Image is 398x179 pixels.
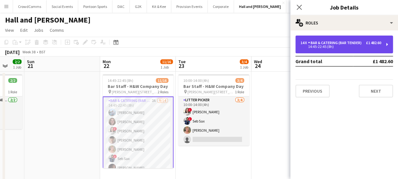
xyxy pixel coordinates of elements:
div: 14:45-22:45 (8h) [300,45,381,48]
h3: Bar Staff - H&W Company Day [178,83,249,89]
span: ! [188,117,192,121]
div: 1 Job [240,65,248,70]
span: [PERSON_NAME][STREET_ADDRESS] [112,89,158,94]
button: Hall and [PERSON_NAME] [234,0,286,13]
span: Wed [254,59,262,64]
app-job-card: 14:45-22:45 (8h)11/16Bar Staff - H&W Company Day [PERSON_NAME][STREET_ADDRESS]2 RolesBar & Cateri... [103,74,174,168]
div: Roles [290,15,398,30]
span: 1 Role [8,89,17,94]
span: Jobs [34,27,43,33]
span: ! [113,127,117,131]
app-job-card: 10:00-14:00 (4h)3/4Bar Staff - H&W Company Day [PERSON_NAME][STREET_ADDRESS]1 RoleLitter Picker3/... [178,74,249,146]
span: Edit [20,27,28,33]
span: 10:00-14:00 (4h) [183,78,209,83]
button: Next [359,85,393,97]
span: ! [113,155,117,158]
span: 3/4 [240,59,249,64]
button: Previous [295,85,330,97]
button: Weddings [286,0,313,13]
span: 11/16 [156,78,168,83]
span: 24 [253,62,262,70]
app-card-role: Litter Picker3/410:00-14:00 (4h)![PERSON_NAME]!Seb Sax[PERSON_NAME] [178,96,249,146]
span: 11/16 [160,59,173,64]
div: BST [39,50,46,54]
button: Corporate [208,0,234,13]
span: 2/2 [13,59,22,64]
button: DAC [112,0,130,13]
button: Social Events [47,0,78,13]
a: Jobs [31,26,46,34]
span: 22 [102,62,111,70]
div: £1 482.60 [366,41,381,45]
span: View [5,27,14,33]
h1: Hall and [PERSON_NAME] [5,15,91,25]
button: G2K [130,0,147,13]
span: 1 Role [235,89,244,94]
button: Pontoon Sports [78,0,112,13]
div: 1 Job [161,65,173,70]
button: CrowdComms [13,0,47,13]
span: Week 38 [21,50,37,54]
td: £1 482.60 [353,56,393,66]
span: 21 [26,62,35,70]
div: Bar & Catering (Bar Tender) [308,41,364,45]
h3: Bar Staff - H&W Company Day [103,83,174,89]
span: 2 Roles [158,89,168,94]
div: 1 Job [13,65,21,70]
h3: Job Details [290,3,398,11]
span: Mon [103,59,111,64]
span: 14:45-22:45 (8h) [108,78,133,83]
span: [PERSON_NAME][STREET_ADDRESS] [187,89,235,94]
div: [DATE] [5,49,20,55]
span: Sun [27,59,35,64]
td: Grand total [295,56,353,66]
span: 3/4 [235,78,244,83]
button: Provision Events [171,0,208,13]
span: 23 [177,62,186,70]
a: Comms [47,26,66,34]
div: 14 x [300,41,308,45]
span: Comms [50,27,64,33]
a: Edit [18,26,30,34]
span: ! [188,108,192,112]
button: Kit & Kee [147,0,171,13]
span: Tue [178,59,186,64]
span: 2/2 [8,78,17,83]
a: View [3,26,16,34]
